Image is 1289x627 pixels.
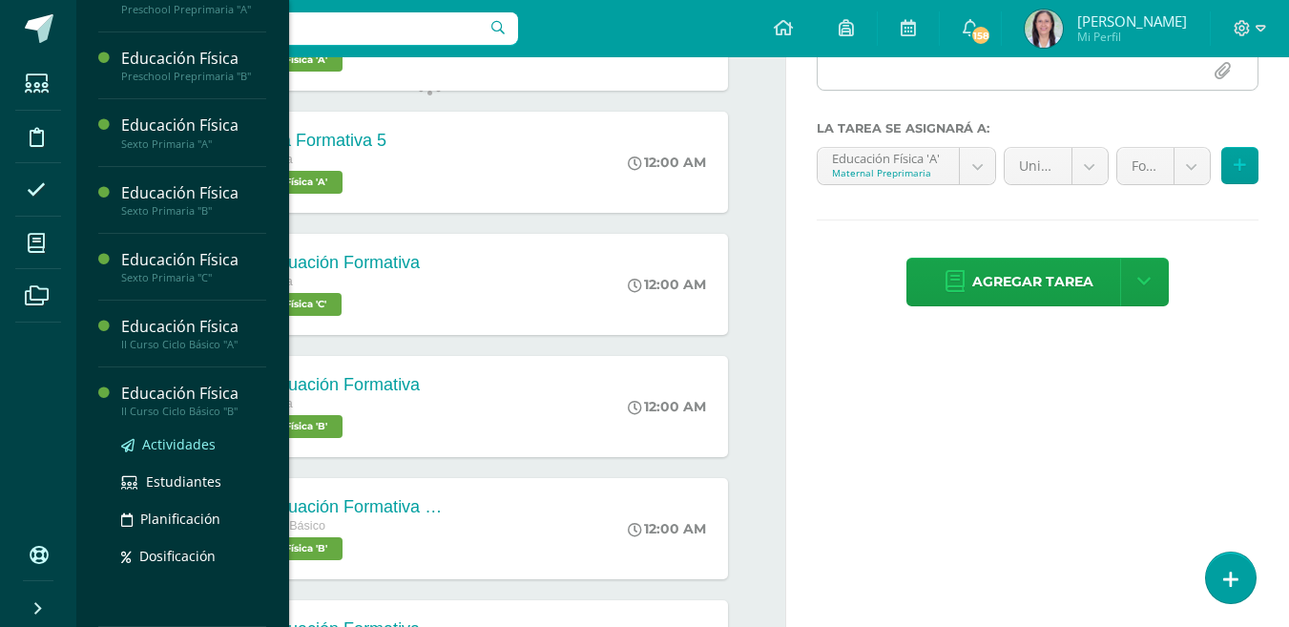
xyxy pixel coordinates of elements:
[121,48,266,70] div: Educación Física
[628,276,706,293] div: 12:00 AM
[214,131,386,151] div: PMA Nota Formativa 5
[1025,10,1063,48] img: 9369708c4837e0f9cfcc62545362beb5.png
[121,3,266,16] div: Preschool Preprimaria "A"
[1117,148,1210,184] a: Formativo (100.0%)
[121,316,266,338] div: Educación Física
[121,182,266,204] div: Educación Física
[121,115,266,150] a: Educación FísicaSexto Primaria "A"
[1019,148,1057,184] span: Unidad 4
[146,472,221,491] span: Estudiantes
[1005,148,1108,184] a: Unidad 4
[121,249,266,271] div: Educación Física
[121,249,266,284] a: Educación FísicaSexto Primaria "C"
[970,25,991,46] span: 158
[1077,11,1187,31] span: [PERSON_NAME]
[121,405,266,418] div: II Curso Ciclo Básico "B"
[972,259,1093,305] span: Agregar tarea
[214,253,420,273] div: PMA Evaluación Formativa
[121,271,266,284] div: Sexto Primaria "C"
[817,121,1258,136] label: La tarea se asignará a:
[628,154,706,171] div: 12:00 AM
[121,115,266,136] div: Educación Física
[121,204,266,218] div: Sexto Primaria "B"
[628,520,706,537] div: 12:00 AM
[121,70,266,83] div: Preschool Preprimaria "B"
[818,148,995,184] a: Educación Física 'A'Maternal Preprimaria
[140,510,220,528] span: Planificación
[832,166,945,179] div: Maternal Preprimaria
[121,383,266,405] div: Educación Física
[121,182,266,218] a: Educación FísicaSexto Primaria "B"
[121,383,266,418] a: Educación FísicaII Curso Ciclo Básico "B"
[1077,29,1187,45] span: Mi Perfil
[121,433,266,455] a: Actividades
[121,545,266,567] a: Dosificación
[121,470,266,492] a: Estudiantes
[121,48,266,83] a: Educación FísicaPreschool Preprimaria "B"
[628,398,706,415] div: 12:00 AM
[89,12,518,45] input: Busca un usuario...
[121,508,266,530] a: Planificación
[1132,148,1159,184] span: Formativo (100.0%)
[142,435,216,453] span: Actividades
[214,497,443,517] div: PMA Evaluación Formativa 25 metros crol y dorso
[121,137,266,151] div: Sexto Primaria "A"
[214,375,420,395] div: PMA Evaluación Formativa
[832,148,945,166] div: Educación Física 'A'
[121,338,266,351] div: II Curso Ciclo Básico "A"
[121,316,266,351] a: Educación FísicaII Curso Ciclo Básico "A"
[139,547,216,565] span: Dosificación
